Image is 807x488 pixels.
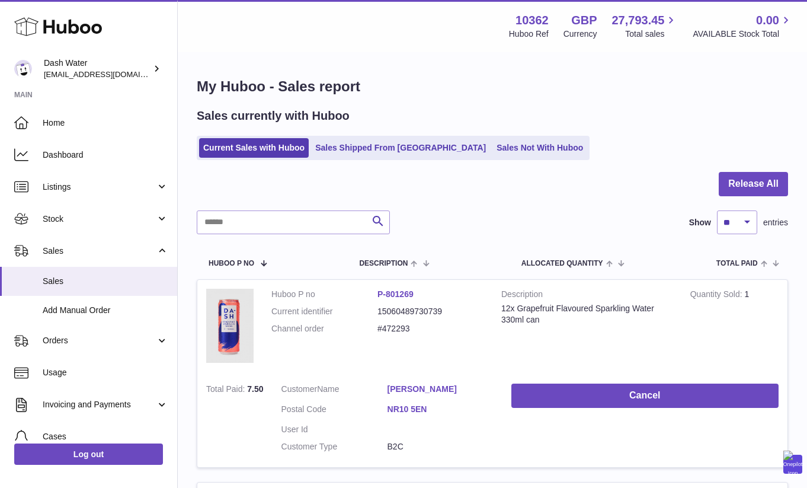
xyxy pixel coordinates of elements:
[43,367,168,378] span: Usage
[388,384,494,395] a: [PERSON_NAME]
[501,289,673,303] strong: Description
[689,217,711,228] label: Show
[44,58,150,80] div: Dash Water
[563,28,597,40] div: Currency
[43,276,168,287] span: Sales
[509,28,549,40] div: Huboo Ref
[611,12,678,40] a: 27,793.45 Total sales
[359,260,408,267] span: Description
[377,306,483,317] dd: 15060489730739
[377,289,414,299] a: P-801269
[693,12,793,40] a: 0.00 AVAILABLE Stock Total
[197,77,788,96] h1: My Huboo - Sales report
[206,289,254,363] img: 103621724231836.png
[14,60,32,78] img: bea@dash-water.com
[271,323,377,334] dt: Channel order
[693,28,793,40] span: AVAILABLE Stock Total
[247,384,263,394] span: 7.50
[43,213,156,225] span: Stock
[271,306,377,317] dt: Current identifier
[719,172,788,196] button: Release All
[199,138,309,158] a: Current Sales with Huboo
[281,384,318,394] span: Customer
[197,108,350,124] h2: Sales currently with Huboo
[281,424,388,435] dt: User Id
[44,69,174,79] span: [EMAIL_ADDRESS][DOMAIN_NAME]
[281,441,388,452] dt: Customer Type
[377,323,483,334] dd: #472293
[388,404,494,415] a: NR10 5EN
[690,289,745,302] strong: Quantity Sold
[271,289,377,300] dt: Huboo P no
[625,28,678,40] span: Total sales
[571,12,597,28] strong: GBP
[681,280,787,375] td: 1
[206,384,247,397] strong: Total Paid
[763,217,788,228] span: entries
[43,335,156,346] span: Orders
[281,404,388,418] dt: Postal Code
[756,12,779,28] span: 0.00
[43,117,168,129] span: Home
[14,444,163,465] a: Log out
[209,260,254,267] span: Huboo P no
[611,12,664,28] span: 27,793.45
[43,245,156,257] span: Sales
[43,431,168,442] span: Cases
[43,305,168,316] span: Add Manual Order
[501,303,673,326] div: 12x Grapefruit Flavoured Sparkling Water 330ml can
[281,384,388,398] dt: Name
[515,12,549,28] strong: 10362
[716,260,758,267] span: Total paid
[492,138,587,158] a: Sales Not With Huboo
[511,384,779,408] button: Cancel
[311,138,490,158] a: Sales Shipped From [GEOGRAPHIC_DATA]
[521,260,603,267] span: ALLOCATED Quantity
[43,399,156,410] span: Invoicing and Payments
[43,181,156,193] span: Listings
[43,149,168,161] span: Dashboard
[388,441,494,452] dd: B2C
